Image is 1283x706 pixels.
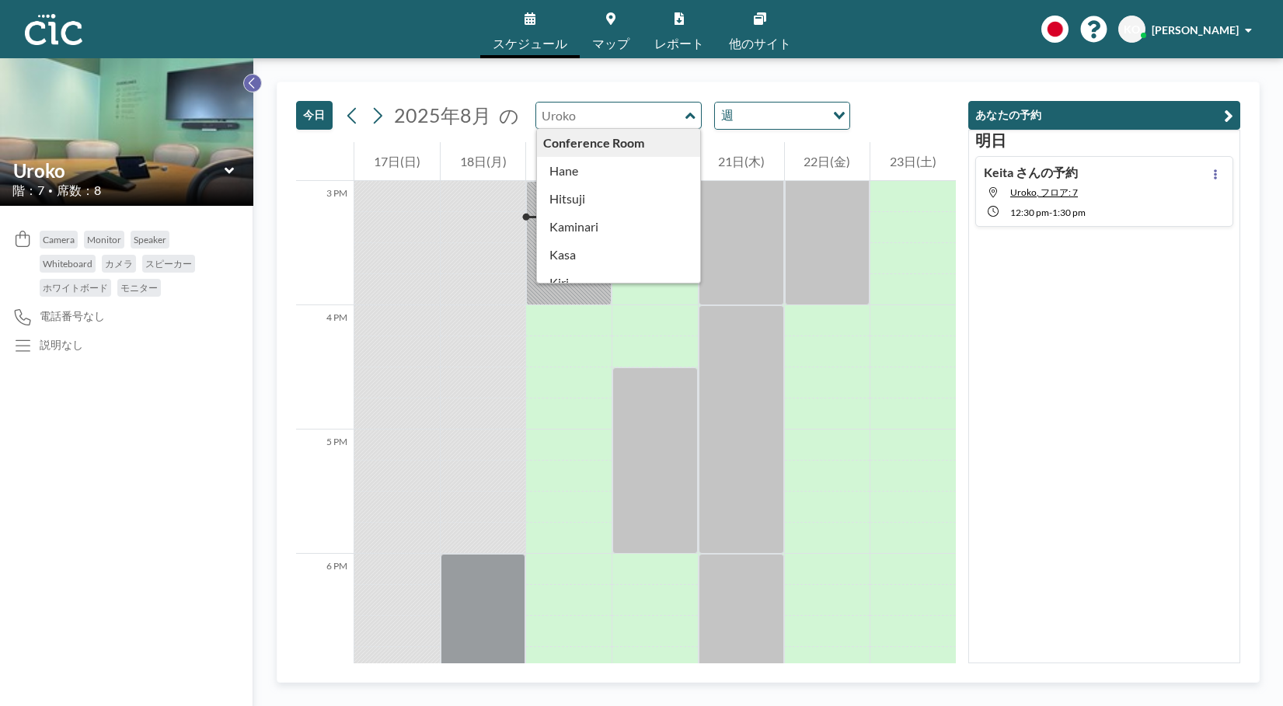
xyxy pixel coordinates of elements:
input: Search for option [738,106,824,126]
div: Hane [537,157,701,185]
div: 18日(月) [441,142,526,181]
input: Uroko [536,103,685,128]
span: 他のサイト [729,37,791,50]
span: KO [1124,23,1140,37]
span: カメラ [105,258,133,270]
span: スケジュール [493,37,567,50]
span: 2025年8月 [394,103,491,127]
div: Conference Room [537,129,701,157]
div: Hitsuji [537,185,701,213]
div: 23日(土) [870,142,956,181]
span: レポート [654,37,704,50]
span: マップ [592,37,629,50]
div: 6 PM [296,554,354,678]
span: Uroko, フロア: 7 [1010,186,1078,198]
div: 17日(日) [354,142,440,181]
div: Kiri [537,269,701,297]
input: Uroko [13,159,225,182]
span: モニター [120,282,158,294]
div: 4 PM [296,305,354,430]
span: - [1049,207,1052,218]
h4: Keita さんの予約 [984,165,1078,180]
div: 19日(火) [526,142,612,181]
span: 1:30 PM [1052,207,1086,218]
span: 電話番号なし [40,309,105,323]
span: Whiteboard [43,258,92,270]
span: スピーカー [145,258,192,270]
span: • [48,186,53,196]
span: 席数：8 [57,183,101,198]
span: 階：7 [12,183,44,198]
h3: 明日 [975,130,1233,150]
div: 5 PM [296,430,354,554]
span: 12:30 PM [1010,207,1049,218]
span: ホワイトボード [43,282,108,294]
span: Monitor [87,234,121,245]
div: Search for option [715,103,849,129]
button: 今日 [296,101,333,130]
span: Camera [43,234,75,245]
span: 週 [718,106,737,126]
div: Kasa [537,241,701,269]
div: 3 PM [296,181,354,305]
span: Speaker [134,234,166,245]
div: 22日(金) [785,142,870,181]
div: Kaminari [537,213,701,241]
button: あなたの予約 [968,101,1240,130]
span: [PERSON_NAME] [1152,23,1239,37]
span: の [499,103,519,127]
div: 21日(木) [699,142,784,181]
img: organization-logo [25,14,82,45]
div: 説明なし [40,338,83,352]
